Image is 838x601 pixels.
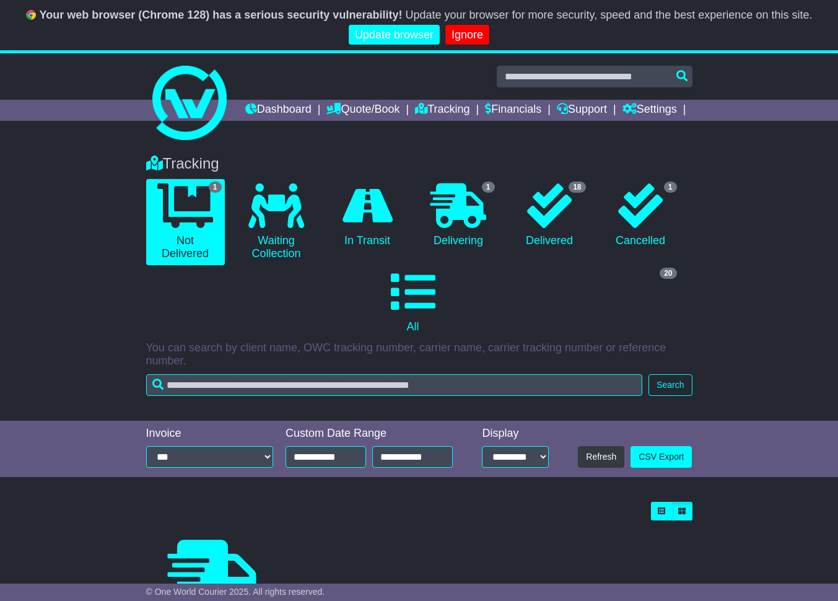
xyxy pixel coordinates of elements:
[482,182,495,193] span: 1
[140,155,699,173] div: Tracking
[485,100,541,121] a: Financials
[328,179,407,252] a: In Transit
[237,179,316,265] a: Waiting Collection
[146,265,680,338] a: 20 All
[445,25,489,45] a: Ignore
[349,25,440,45] a: Update browser
[146,341,692,368] p: You can search by client name, OWC tracking number, carrier name, carrier tracking number or refe...
[405,9,812,21] span: Update your browser for more security, speed and the best experience on this site.
[40,9,403,21] b: Your web browser (Chrome 128) has a serious security vulnerability!
[419,179,498,252] a: 1 Delivering
[326,100,399,121] a: Quote/Book
[146,427,274,441] div: Invoice
[601,179,680,252] a: 1 Cancelled
[286,427,460,441] div: Custom Date Range
[146,179,225,265] a: 1 Not Delivered
[510,179,589,252] a: 18 Delivered
[415,100,469,121] a: Tracking
[482,427,549,441] div: Display
[664,182,677,193] span: 1
[622,100,677,121] a: Settings
[569,182,585,193] span: 18
[631,446,692,468] a: CSV Export
[660,268,676,279] span: 20
[245,100,312,121] a: Dashboard
[557,100,607,121] a: Support
[648,374,692,396] button: Search
[578,446,624,468] button: Refresh
[209,182,222,193] span: 1
[146,587,325,597] span: © One World Courier 2025. All rights reserved.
